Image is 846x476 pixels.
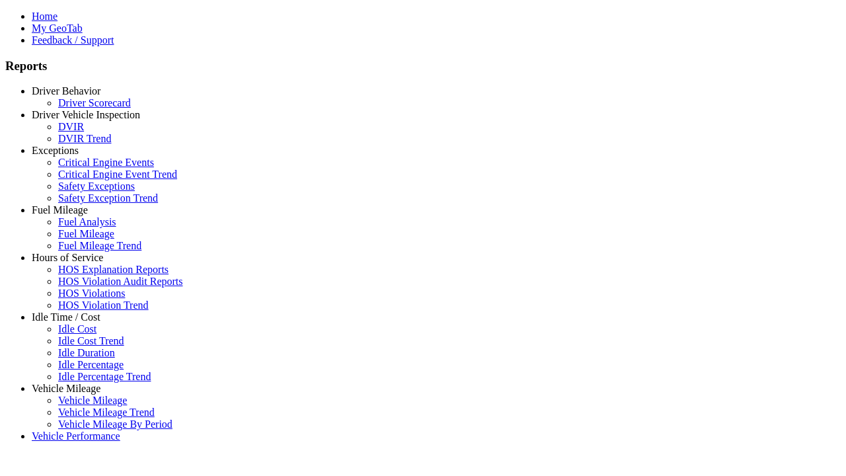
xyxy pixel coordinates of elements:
a: Hours of Service [32,252,103,263]
a: Driver Scorecard [58,97,131,108]
a: Fuel Mileage [32,204,88,216]
a: Vehicle Performance [32,430,120,442]
a: DVIR [58,121,84,132]
a: HOS Violation Trend [58,299,149,311]
a: Idle Percentage [58,359,124,370]
a: Fuel Analysis [58,216,116,227]
a: HOS Explanation Reports [58,264,169,275]
a: Fuel Mileage [58,228,114,239]
a: Vehicle Mileage [32,383,100,394]
a: Critical Engine Events [58,157,154,168]
a: Driver Behavior [32,85,100,97]
a: Exceptions [32,145,79,156]
a: Critical Engine Event Trend [58,169,177,180]
a: Vehicle Mileage Trend [58,407,155,418]
a: Driver Vehicle Inspection [32,109,140,120]
a: Home [32,11,58,22]
a: Idle Cost [58,323,96,335]
a: HOS Violations [58,288,125,299]
a: Idle Cost Trend [58,335,124,346]
a: Idle Duration [58,347,115,358]
a: Feedback / Support [32,34,114,46]
h3: Reports [5,59,841,73]
a: DVIR Trend [58,133,111,144]
a: Safety Exceptions [58,180,135,192]
a: HOS Violation Audit Reports [58,276,183,287]
a: My GeoTab [32,22,83,34]
a: Idle Percentage Trend [58,371,151,382]
a: Vehicle Mileage By Period [58,418,173,430]
a: Fuel Mileage Trend [58,240,141,251]
a: Vehicle Mileage [58,395,127,406]
a: Safety Exception Trend [58,192,158,204]
a: Idle Time / Cost [32,311,100,323]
